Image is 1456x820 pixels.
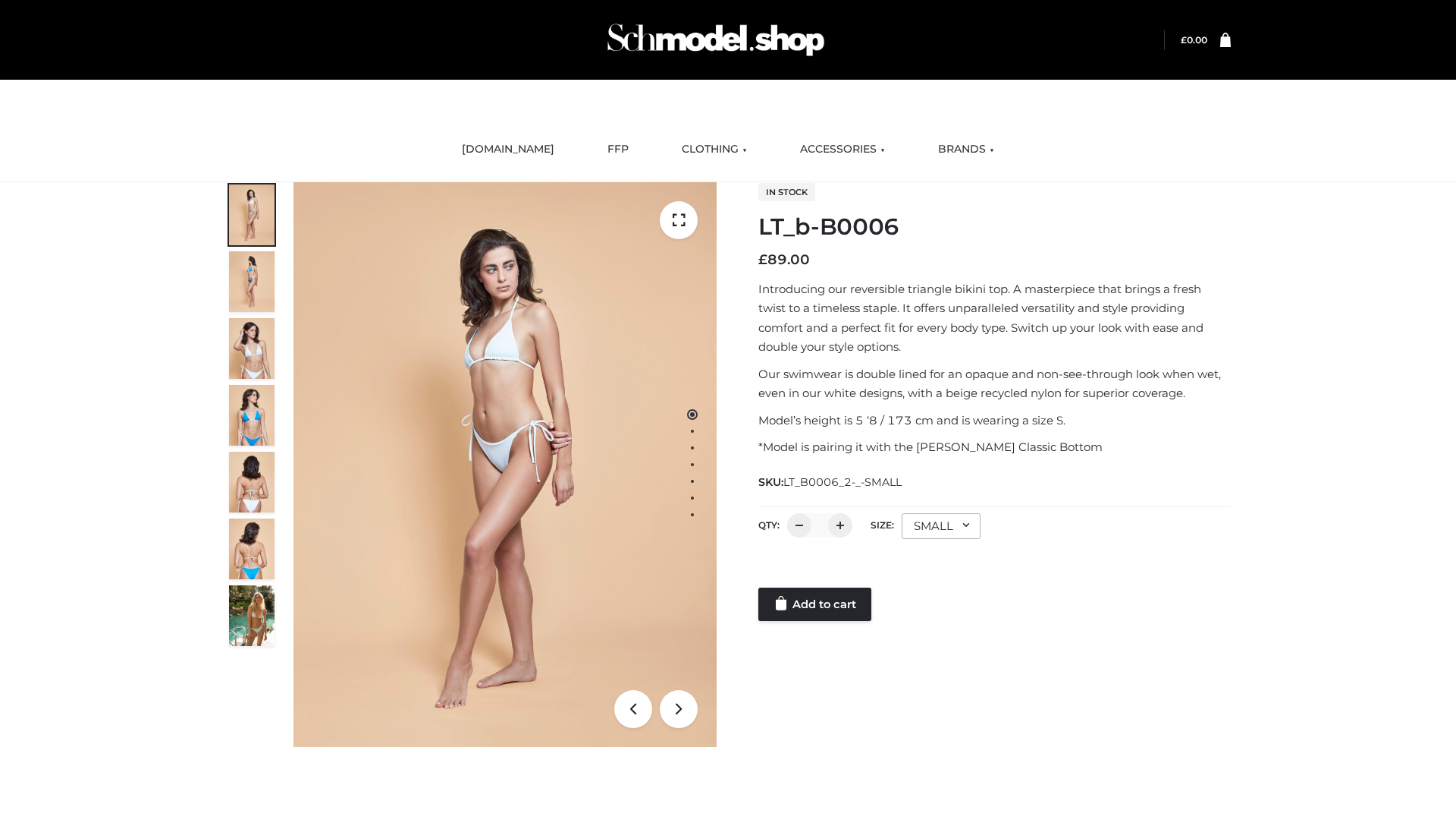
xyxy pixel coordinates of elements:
[596,133,640,166] a: FFP
[871,519,894,531] label: Size:
[670,133,758,166] a: CLOTHING
[758,213,1231,241] h1: LT_b-B0006
[758,183,815,201] span: In stock
[229,519,275,579] img: ArielClassicBikiniTop_CloudNine_AzureSky_OW114ECO_8-scaled.jpg
[758,364,1231,403] p: Our swimwear is double lined for an opaque and non-see-through look when wet, even in our white d...
[1181,34,1187,46] span: £
[602,10,830,70] img: Schmodel Admin 964
[229,385,275,446] img: ArielClassicBikiniTop_CloudNine_AzureSky_OW114ECO_4-scaled.jpg
[758,251,810,268] bdi: 89.00
[789,133,896,166] a: ACCESSORIES
[758,279,1231,357] p: Introducing our reversible triangle bikini top. A masterpiece that brings a fresh twist to a time...
[229,318,275,379] img: ArielClassicBikiniTop_CloudNine_AzureSky_OW114ECO_3-scaled.jpg
[229,585,275,646] img: Arieltop_CloudNine_AzureSky2.jpg
[758,588,871,621] a: Add to cart
[902,513,981,539] div: SMALL
[758,519,780,531] label: QTY:
[229,452,275,512] img: ArielClassicBikiniTop_CloudNine_AzureSky_OW114ECO_7-scaled.jpg
[229,251,275,312] img: ArielClassicBikiniTop_CloudNine_AzureSky_OW114ECO_2-scaled.jpg
[1181,34,1207,46] bdi: 0.00
[450,133,566,166] a: [DOMAIN_NAME]
[1181,34,1207,46] a: £0.00
[758,437,1231,457] p: *Model is pairing it with the [PERSON_NAME] Classic Bottom
[927,133,1006,166] a: BRANDS
[293,182,717,747] img: ArielClassicBikiniTop_CloudNine_AzureSky_OW114ECO_1
[758,411,1231,430] p: Model’s height is 5 ‘8 / 173 cm and is wearing a size S.
[229,184,275,245] img: ArielClassicBikiniTop_CloudNine_AzureSky_OW114ECO_1-scaled.jpg
[758,251,767,268] span: £
[783,475,902,489] span: LT_B0006_2-_-SMALL
[758,473,903,491] span: SKU:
